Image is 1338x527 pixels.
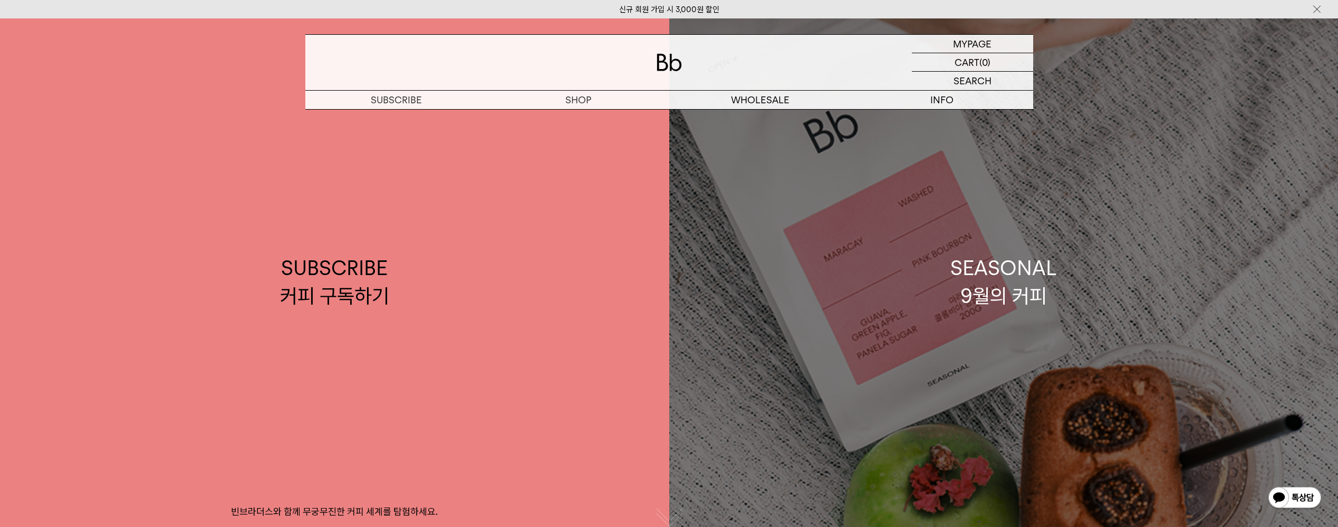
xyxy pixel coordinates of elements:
div: SEASONAL 9월의 커피 [950,254,1057,310]
p: (0) [979,53,990,71]
a: SHOP [487,91,669,109]
p: WHOLESALE [669,91,851,109]
a: MYPAGE [912,35,1033,53]
div: SUBSCRIBE 커피 구독하기 [280,254,389,310]
a: SUBSCRIBE [305,91,487,109]
a: 신규 회원 가입 시 3,000원 할인 [619,5,719,14]
img: 로고 [657,54,682,71]
p: MYPAGE [953,35,992,53]
p: INFO [851,91,1033,109]
img: 카카오톡 채널 1:1 채팅 버튼 [1267,486,1322,511]
p: CART [955,53,979,71]
p: SEARCH [954,72,992,90]
a: CART (0) [912,53,1033,72]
